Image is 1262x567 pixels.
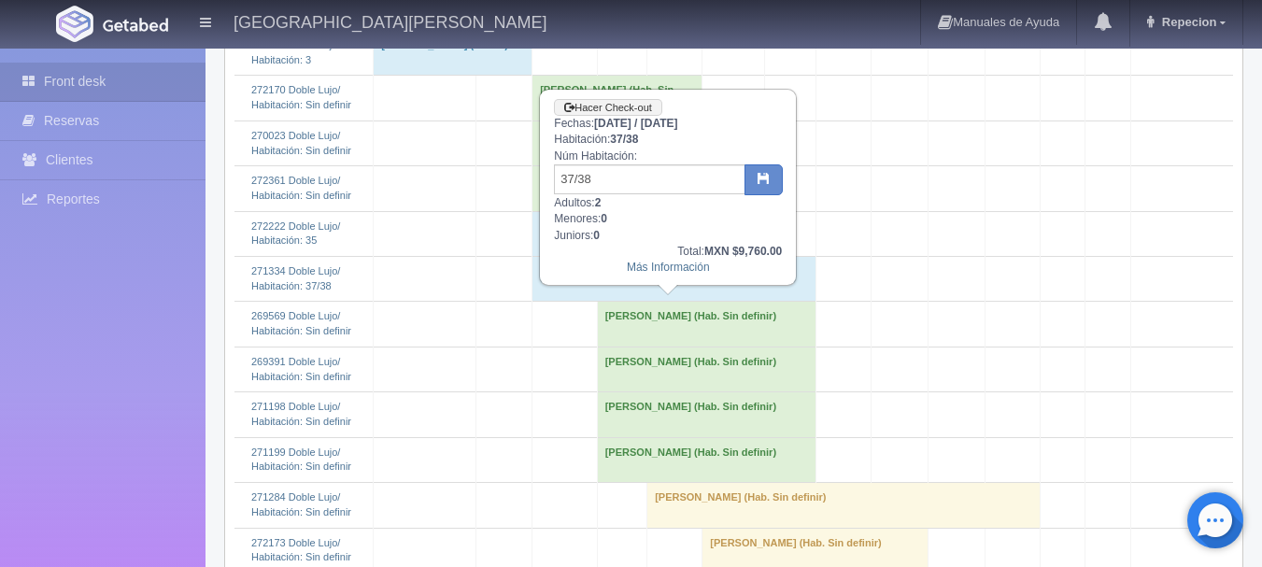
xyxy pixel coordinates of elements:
td: [PERSON_NAME] (Hab. Sin definir) [532,120,765,165]
a: 271284 Doble Lujo/Habitación: Sin definir [251,491,351,517]
a: 272222 Doble Lujo/Habitación: 35 [251,220,340,247]
img: Getabed [56,6,93,42]
b: [DATE] / [DATE] [594,117,678,130]
td: [PERSON_NAME] (Hab. Sin definir) [647,483,1040,528]
td: s quintanilla (Hab. 37/38) [532,257,815,302]
a: 271198 Doble Lujo/Habitación: Sin definir [251,401,351,427]
a: 272361 Doble Lujo/Habitación: Sin definir [251,175,351,201]
a: 272170 Doble Lujo/Habitación: Sin definir [251,84,351,110]
h4: [GEOGRAPHIC_DATA][PERSON_NAME] [234,9,546,33]
td: [PERSON_NAME] (Hab. Sin definir) [597,437,815,482]
span: Repecion [1157,15,1217,29]
td: [PERSON_NAME] (Hab. Sin definir) [532,76,702,120]
td: [PERSON_NAME] (Hab. Sin definir) [597,392,815,437]
a: Hacer Check-out [554,99,662,117]
div: Total: [554,244,782,260]
a: 271334 Doble Lujo/Habitación: 37/38 [251,265,340,291]
td: [PERSON_NAME] (Hab. 35) [532,211,765,256]
a: 270023 Doble Lujo/Habitación: Sin definir [251,130,351,156]
a: 269391 Doble Lujo/Habitación: Sin definir [251,356,351,382]
b: 37/38 [610,133,638,146]
b: 0 [593,229,600,242]
a: 271199 Doble Lujo/Habitación: Sin definir [251,447,351,473]
a: Más Información [627,261,710,274]
td: [PERSON_NAME] (Hab. Sin definir) [597,347,815,391]
div: Fechas: Habitación: Núm Habitación: Adultos: Menores: Juniors: [541,91,795,284]
b: 2 [595,196,602,209]
b: 0 [601,212,607,225]
b: MXN $9,760.00 [704,245,782,258]
td: [PERSON_NAME] (Hab. Sin definir) [597,302,815,347]
input: Sin definir [554,164,745,194]
img: Getabed [103,18,168,32]
a: 270998 Doble Lujo/Habitación: 3 [251,39,340,65]
td: [PERSON_NAME] (Hab. Sin definir) [532,166,765,211]
a: 269569 Doble Lujo/Habitación: Sin definir [251,310,351,336]
a: 272173 Doble Lujo/Habitación: Sin definir [251,537,351,563]
td: [PERSON_NAME] (Hab. 3) [374,31,532,76]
